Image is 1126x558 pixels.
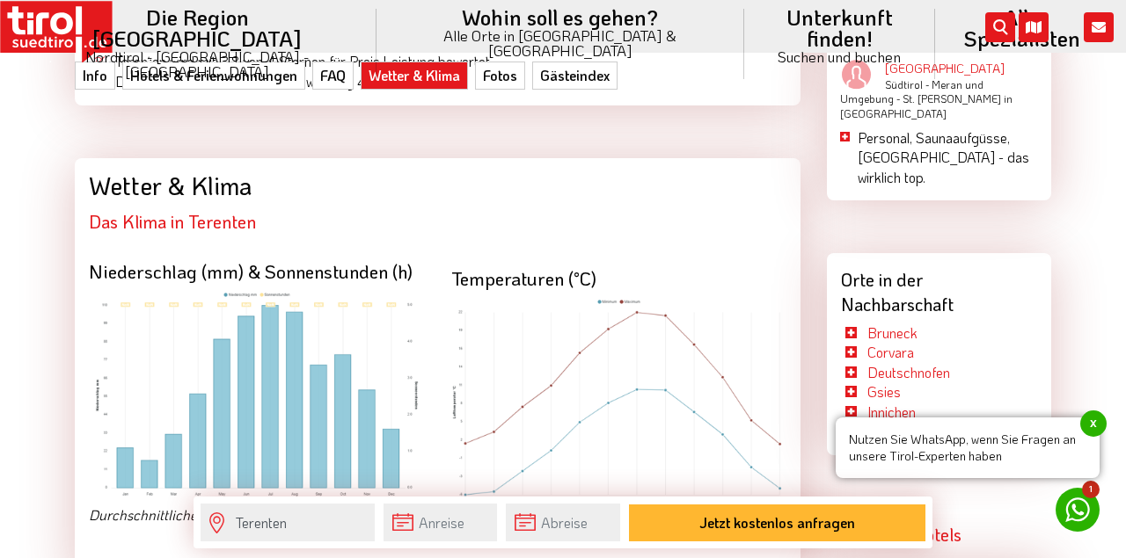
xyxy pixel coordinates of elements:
[827,253,1051,323] div: Orte in der Nachbarschaft
[867,363,950,381] a: Deutschnofen
[506,504,619,541] input: Abreise
[867,402,916,421] a: Innichen
[89,505,426,524] span: Durchschnittliche Wetterdaten der letzten fünfzig Jahre
[89,261,425,281] h3: Niederschlag (mm) & Sonnenstunden (h)
[867,382,901,401] a: Gsies
[201,504,376,541] input: Wo soll's hingehen?
[1082,481,1100,498] span: 1
[836,417,1100,478] span: Nutzen Sie WhatsApp, wenn Sie Fragen an unsere Tirol-Experten haben
[867,323,918,342] a: Bruneck
[1080,410,1107,437] span: x
[1056,488,1100,532] a: 1 Nutzen Sie WhatsApp, wenn Sie Fragen an unsere Tirol-Experten habenx
[398,28,723,58] small: Alle Orte in [GEOGRAPHIC_DATA] & [GEOGRAPHIC_DATA]
[89,212,786,231] h2: Das Klima in Terenten
[89,172,786,199] div: Wetter & Klima
[765,49,914,64] small: Suchen und buchen
[858,128,1038,187] p: Personal, Saunaaufgüsse, [GEOGRAPHIC_DATA] - das wirklich top.
[1019,12,1049,42] i: Karte öffnen
[451,268,787,288] h3: Temperaturen (°C)
[629,504,926,541] button: Jetzt kostenlos anfragen
[384,504,497,541] input: Anreise
[840,91,1013,120] span: St. [PERSON_NAME] in [GEOGRAPHIC_DATA]
[39,49,355,79] small: Nordtirol - [GEOGRAPHIC_DATA] - [GEOGRAPHIC_DATA]
[1084,12,1114,42] i: Kontakt
[89,291,425,499] img: TERENTEN-niederschlag.png
[867,343,914,361] a: Corvara
[451,298,787,506] img: TERENTEN-temperaturen.png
